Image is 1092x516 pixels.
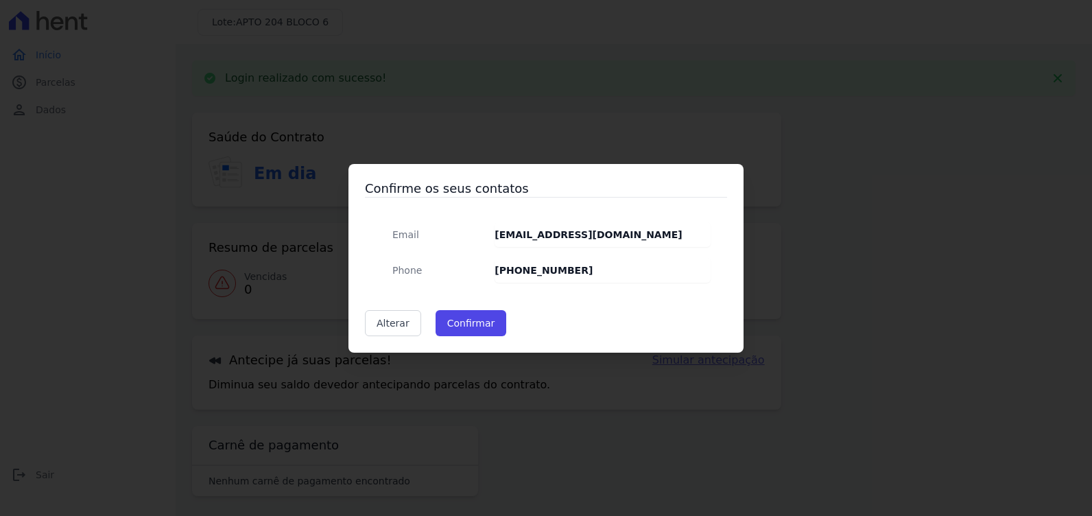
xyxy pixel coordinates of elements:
button: Confirmar [436,310,507,336]
span: translation missing: pt-BR.public.contracts.modal.confirmation.phone [392,265,422,276]
strong: [PHONE_NUMBER] [495,265,593,276]
a: Alterar [365,310,421,336]
strong: [EMAIL_ADDRESS][DOMAIN_NAME] [495,229,682,240]
h3: Confirme os seus contatos [365,180,727,197]
span: translation missing: pt-BR.public.contracts.modal.confirmation.email [392,229,419,240]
